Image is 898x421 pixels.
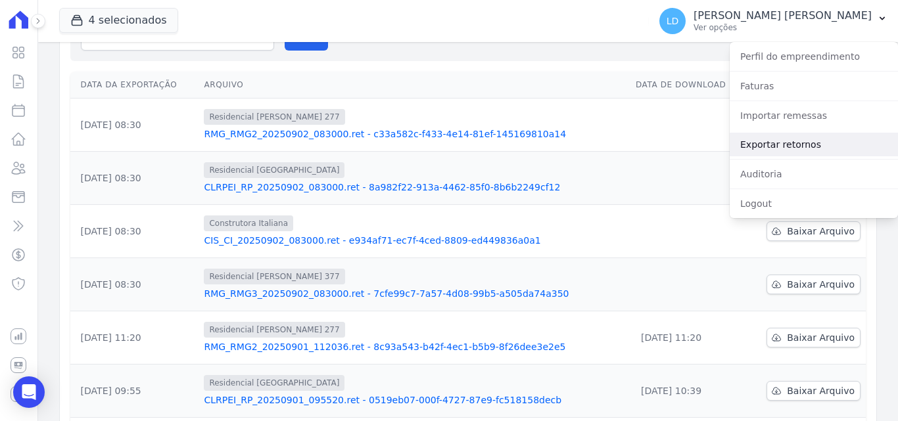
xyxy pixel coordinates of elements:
span: Construtora Italiana [204,215,293,231]
span: LD [667,16,679,26]
a: CIS_CI_20250902_083000.ret - e934af71-ec7f-4ced-8809-ed449836a0a1 [204,234,625,247]
a: Auditoria [730,162,898,186]
th: Data de Download [630,72,746,99]
a: Baixar Arquivo [767,221,861,241]
button: 4 selecionados [59,8,178,33]
a: Faturas [730,74,898,98]
a: Perfil do empreendimento [730,45,898,68]
td: [DATE] 09:55 [70,365,199,418]
p: [PERSON_NAME] [PERSON_NAME] [694,9,872,22]
span: Baixar Arquivo [787,331,855,344]
td: [DATE] 08:30 [70,99,199,152]
div: Open Intercom Messenger [13,376,45,408]
td: [DATE] 08:30 [70,258,199,311]
a: Baixar Arquivo [767,275,861,294]
button: LD [PERSON_NAME] [PERSON_NAME] Ver opções [649,3,898,39]
span: Residencial [GEOGRAPHIC_DATA] [204,162,344,178]
span: Residencial [GEOGRAPHIC_DATA] [204,375,344,391]
span: Residencial [PERSON_NAME] 277 [204,322,344,338]
span: Residencial [PERSON_NAME] 277 [204,109,344,125]
td: [DATE] 10:39 [630,365,746,418]
a: RMG_RMG2_20250902_083000.ret - c33a582c-f433-4e14-81ef-145169810a14 [204,127,625,141]
span: Residencial [PERSON_NAME] 377 [204,269,344,284]
a: CLRPEI_RP_20250901_095520.ret - 0519eb07-000f-4727-87e9-fc518158decb [204,393,625,407]
td: [DATE] 11:20 [630,311,746,365]
a: RMG_RMG2_20250901_112036.ret - 8c93a543-b42f-4ec1-b5b9-8f26dee3e2e5 [204,340,625,353]
span: Baixar Arquivo [787,278,855,291]
span: Baixar Arquivo [787,384,855,397]
td: [DATE] 08:30 [70,205,199,258]
a: Baixar Arquivo [767,381,861,401]
p: Ver opções [694,22,872,33]
th: Data da Exportação [70,72,199,99]
th: Arquivo [199,72,630,99]
a: Importar remessas [730,104,898,127]
td: [DATE] 08:30 [70,152,199,205]
td: [DATE] 11:20 [70,311,199,365]
a: Logout [730,192,898,215]
span: Baixar Arquivo [787,225,855,238]
a: CLRPEI_RP_20250902_083000.ret - 8a982f22-913a-4462-85f0-8b6b2249cf12 [204,181,625,194]
a: Baixar Arquivo [767,328,861,347]
a: Exportar retornos [730,133,898,156]
a: RMG_RMG3_20250902_083000.ret - 7cfe99c7-7a57-4d08-99b5-a505da74a350 [204,287,625,300]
